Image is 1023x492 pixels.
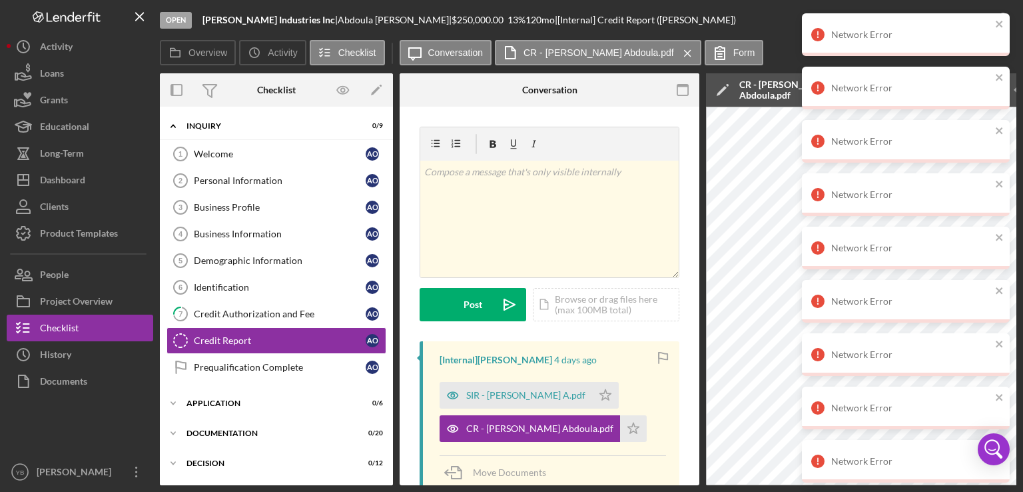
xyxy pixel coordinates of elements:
button: Dashboard [7,167,153,193]
button: Project Overview [7,288,153,315]
label: Form [733,47,755,58]
button: Move Documents [440,456,559,489]
div: Post [464,288,482,321]
div: A O [366,174,379,187]
a: 4Business InformationAO [167,221,386,247]
div: A O [366,307,379,321]
div: Network Error [831,296,991,307]
time: 2025-08-21 19:21 [554,355,597,365]
button: Documents [7,368,153,395]
button: CR - [PERSON_NAME] Abdoula.pdf [440,415,647,442]
div: 0 / 12 [359,459,383,467]
tspan: 5 [178,257,182,265]
button: close [995,19,1004,31]
div: History [40,341,71,371]
div: Network Error [831,403,991,413]
div: Abdoula [PERSON_NAME] | [338,15,452,25]
div: A O [366,281,379,294]
button: History [7,341,153,368]
button: Checklist [7,315,153,341]
button: close [995,72,1004,85]
div: Long-Term [40,140,84,170]
div: Inquiry [186,122,350,130]
tspan: 3 [178,203,182,211]
button: Long-Term [7,140,153,167]
div: SIR - [PERSON_NAME] A.pdf [466,390,585,401]
tspan: 4 [178,230,183,238]
button: close [995,232,1004,245]
div: Dashboard [40,167,85,197]
button: YB[PERSON_NAME] [7,459,153,485]
button: close [995,392,1004,405]
div: Personal Information [194,175,366,186]
div: Network Error [831,29,991,40]
span: Move Documents [473,467,546,478]
div: Conversation [522,85,577,95]
label: Checklist [338,47,376,58]
div: $250,000.00 [452,15,508,25]
div: A O [366,147,379,161]
button: close [995,179,1004,191]
a: Grants [7,87,153,113]
button: Activity [7,33,153,60]
div: [Internal] [PERSON_NAME] [440,355,552,365]
div: Prequalification Complete [194,362,366,373]
div: Credit Report [194,335,366,346]
div: Network Error [831,136,991,147]
label: CR - [PERSON_NAME] Abdoula.pdf [523,47,674,58]
div: Project Overview [40,288,113,318]
div: A O [366,201,379,214]
a: 5Demographic InformationAO [167,247,386,274]
button: People [7,261,153,288]
button: Form [705,40,764,65]
div: Credit Authorization and Fee [194,309,366,319]
div: People [40,261,69,291]
button: Mark Complete [908,7,1016,33]
text: YB [16,469,25,476]
button: Loans [7,60,153,87]
button: Post [420,288,526,321]
button: close [995,339,1004,351]
div: A O [366,227,379,241]
div: Business Profile [194,202,366,213]
button: SIR - [PERSON_NAME] A.pdf [440,382,619,409]
div: Documentation [186,429,350,437]
div: | [Internal] Credit Report ([PERSON_NAME]) [555,15,736,25]
div: 0 / 6 [359,399,383,407]
div: Network Error [831,189,991,200]
a: 2Personal InformationAO [167,167,386,194]
div: Decision [186,459,350,467]
div: 0 / 9 [359,122,383,130]
label: Overview [188,47,227,58]
div: A O [366,254,379,267]
div: A O [366,334,379,347]
div: Loans [40,60,64,90]
tspan: 6 [178,283,182,291]
div: | [202,15,338,25]
a: 3Business ProfileAO [167,194,386,221]
button: CR - [PERSON_NAME] Abdoula.pdf [495,40,701,65]
button: Product Templates [7,220,153,247]
div: Grants [40,87,68,117]
div: Open [160,12,192,29]
a: 1WelcomeAO [167,141,386,167]
button: Educational [7,113,153,140]
div: Checklist [257,85,296,95]
div: A O [366,361,379,374]
tspan: 1 [178,150,182,158]
div: Documents [40,368,87,398]
button: Overview [160,40,236,65]
div: Checklist [40,315,79,345]
div: Activity [40,33,73,63]
button: Activity [239,40,306,65]
button: Checklist [310,40,385,65]
div: CR - [PERSON_NAME] Abdoula.pdf [466,423,613,434]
